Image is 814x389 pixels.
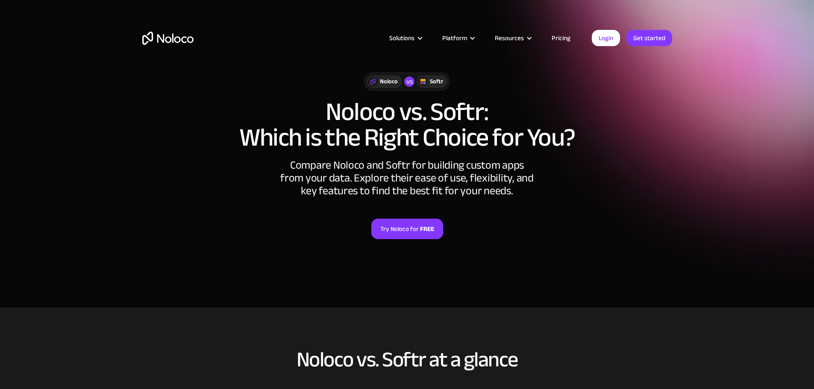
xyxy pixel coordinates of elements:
div: Solutions [379,32,432,44]
a: Login [592,30,620,46]
div: vs [404,76,414,87]
div: Platform [432,32,484,44]
a: Get started [626,30,672,46]
a: home [142,32,194,45]
div: Resources [484,32,541,44]
h1: Noloco vs. Softr: Which is the Right Choice for You? [142,99,672,150]
div: Softr [430,77,443,86]
div: Resources [495,32,524,44]
div: Noloco [380,77,398,86]
strong: FREE [420,223,434,234]
h2: Noloco vs. Softr at a glance [142,348,672,371]
a: Pricing [541,32,581,44]
div: Compare Noloco and Softr for building custom apps from your data. Explore their ease of use, flex... [279,159,535,197]
div: Solutions [389,32,414,44]
a: Try Noloco forFREE [371,219,443,239]
div: Platform [442,32,467,44]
